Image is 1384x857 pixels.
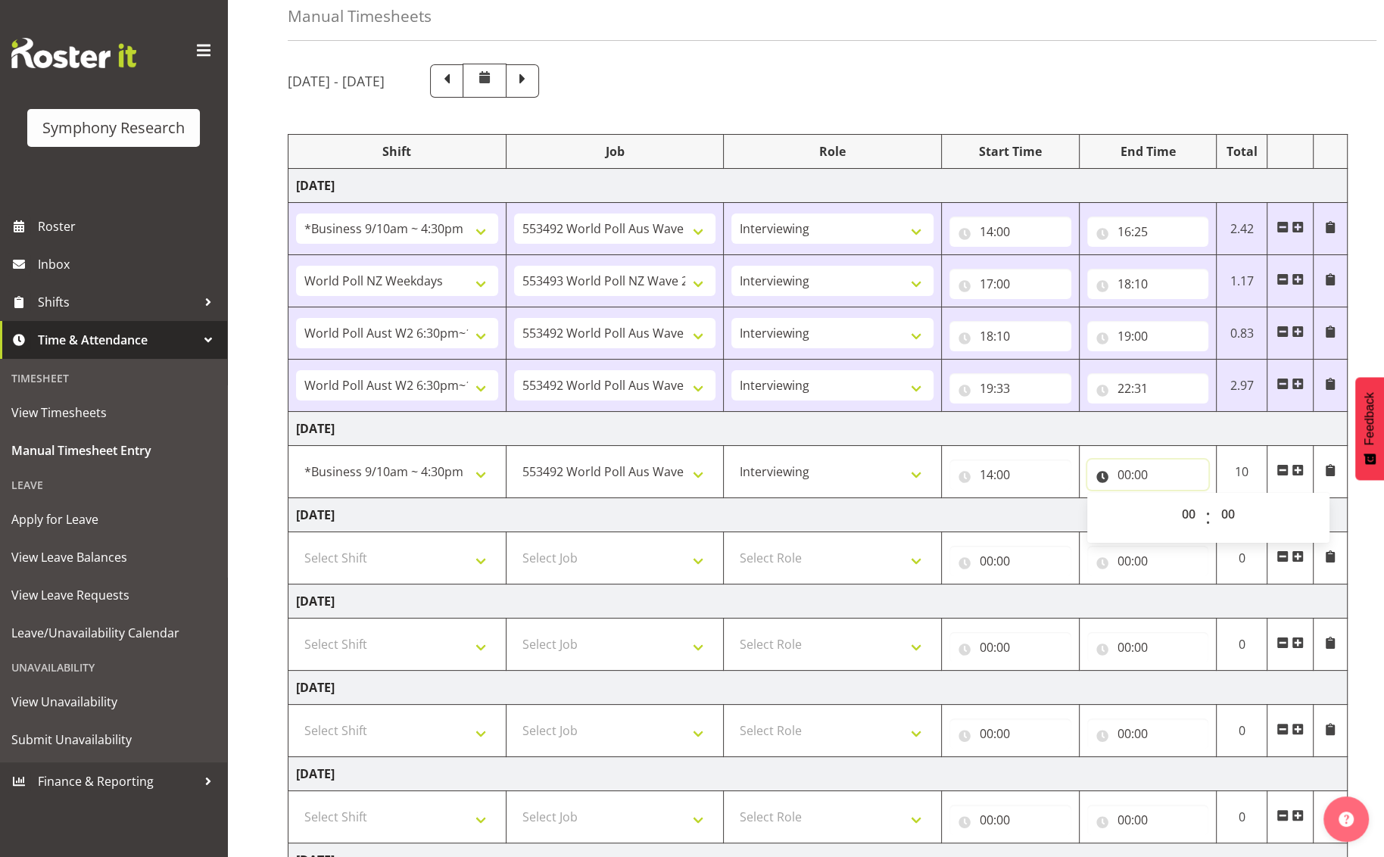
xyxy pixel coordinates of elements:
[11,38,136,68] img: Rosterit website logo
[949,142,1071,160] div: Start Time
[949,546,1071,576] input: Click to select...
[1363,392,1376,445] span: Feedback
[949,269,1071,299] input: Click to select...
[288,671,1348,705] td: [DATE]
[38,291,197,313] span: Shifts
[1087,460,1209,490] input: Click to select...
[1087,805,1209,835] input: Click to select...
[11,401,216,424] span: View Timesheets
[1217,307,1267,360] td: 0.83
[1087,718,1209,749] input: Click to select...
[1217,446,1267,498] td: 10
[1217,360,1267,412] td: 2.97
[949,718,1071,749] input: Click to select...
[1087,546,1209,576] input: Click to select...
[1087,373,1209,404] input: Click to select...
[288,412,1348,446] td: [DATE]
[4,363,223,394] div: Timesheet
[4,683,223,721] a: View Unavailability
[1087,321,1209,351] input: Click to select...
[949,632,1071,662] input: Click to select...
[288,584,1348,619] td: [DATE]
[1217,255,1267,307] td: 1.17
[288,169,1348,203] td: [DATE]
[1217,791,1267,843] td: 0
[1224,142,1259,160] div: Total
[1217,619,1267,671] td: 0
[4,432,223,469] a: Manual Timesheet Entry
[42,117,185,139] div: Symphony Research
[4,394,223,432] a: View Timesheets
[1205,499,1211,537] span: :
[11,690,216,713] span: View Unavailability
[288,757,1348,791] td: [DATE]
[4,721,223,759] a: Submit Unavailability
[288,73,385,89] h5: [DATE] - [DATE]
[4,469,223,500] div: Leave
[949,460,1071,490] input: Click to select...
[11,584,216,606] span: View Leave Requests
[38,253,220,276] span: Inbox
[1087,269,1209,299] input: Click to select...
[1217,705,1267,757] td: 0
[949,321,1071,351] input: Click to select...
[11,508,216,531] span: Apply for Leave
[11,728,216,751] span: Submit Unavailability
[949,217,1071,247] input: Click to select...
[1087,217,1209,247] input: Click to select...
[1087,632,1209,662] input: Click to select...
[4,538,223,576] a: View Leave Balances
[288,8,432,25] h4: Manual Timesheets
[514,142,716,160] div: Job
[296,142,498,160] div: Shift
[11,546,216,569] span: View Leave Balances
[949,373,1071,404] input: Click to select...
[4,500,223,538] a: Apply for Leave
[38,329,197,351] span: Time & Attendance
[949,805,1071,835] input: Click to select...
[11,439,216,462] span: Manual Timesheet Entry
[1355,377,1384,480] button: Feedback - Show survey
[731,142,934,160] div: Role
[38,215,220,238] span: Roster
[38,770,197,793] span: Finance & Reporting
[288,498,1348,532] td: [DATE]
[11,622,216,644] span: Leave/Unavailability Calendar
[1339,812,1354,827] img: help-xxl-2.png
[4,652,223,683] div: Unavailability
[1217,203,1267,255] td: 2.42
[4,614,223,652] a: Leave/Unavailability Calendar
[1217,532,1267,584] td: 0
[4,576,223,614] a: View Leave Requests
[1087,142,1209,160] div: End Time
